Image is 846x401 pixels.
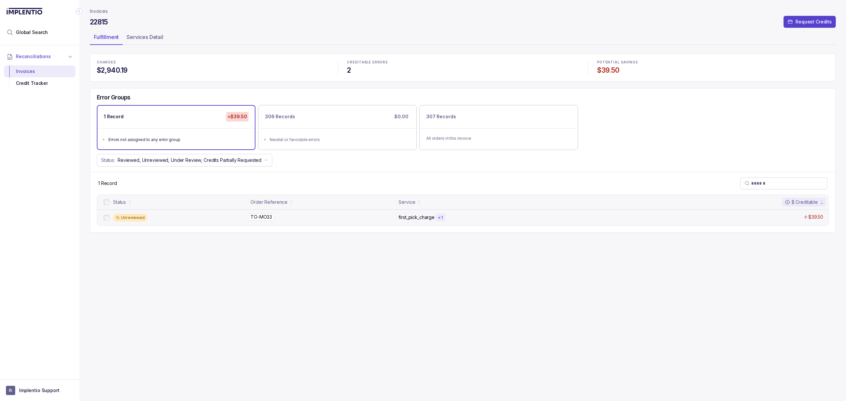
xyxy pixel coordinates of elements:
div: Order Reference [250,199,288,205]
p: 306 Records [265,113,295,120]
p: 1 Record [98,180,117,187]
a: Invoices [90,8,108,15]
li: Tab Fulfillment [90,32,123,45]
p: Request Credits [795,18,832,25]
button: User initialsImplentio Support [6,386,73,395]
p: $0.00 [393,112,410,121]
div: Unreviewed [113,214,147,222]
div: $ Creditable [785,199,818,205]
p: Implentio Support [19,387,59,394]
p: All orders in this invoice [426,135,571,142]
p: POTENTIAL SAVINGS [597,60,829,64]
div: Errors not assigned to any error group [108,136,248,143]
div: Neutral or favorable errors [270,136,409,143]
nav: breadcrumb [90,8,108,15]
button: Status:Reviewed, Unreviewed, Under Review, Credits Partially Requested [97,154,272,166]
p: Status: [101,157,115,164]
p: 1 Record [104,113,124,120]
h4: 22815 [90,18,108,27]
button: Request Credits [784,16,836,28]
p: CHARGES [97,60,328,64]
div: Collapse Icon [75,7,83,15]
p: CREDITABLE ERRORS [347,60,579,64]
h5: Error Groups [97,94,131,101]
p: Reviewed, Unreviewed, Under Review, Credits Partially Requested [118,157,261,164]
p: 307 Records [426,113,456,120]
div: Service [399,199,415,205]
button: Reconciliations [4,49,75,64]
p: Fulfillment [94,33,119,41]
input: checkbox-checkbox [104,215,109,220]
li: Tab Services Detail [123,32,167,45]
p: + 1 [438,215,443,220]
ul: Tab Group [90,32,836,45]
div: Status [113,199,126,205]
div: Credit Tracker [9,77,70,89]
p: +$39.50 [226,112,249,121]
h4: $2,940.19 [97,66,328,75]
p: TO-MO33 [249,213,274,221]
h4: $39.50 [597,66,829,75]
span: Reconciliations [16,53,51,60]
div: Remaining page entries [98,180,117,187]
div: Invoices [9,65,70,77]
p: Services Detail [127,33,163,41]
h4: 2 [347,66,579,75]
div: Reconciliations [4,64,75,91]
p: first_pick_charge [399,214,435,221]
span: Global Search [16,29,48,36]
input: checkbox-checkbox [104,200,109,205]
p: $39.50 [808,214,823,220]
span: User initials [6,386,15,395]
